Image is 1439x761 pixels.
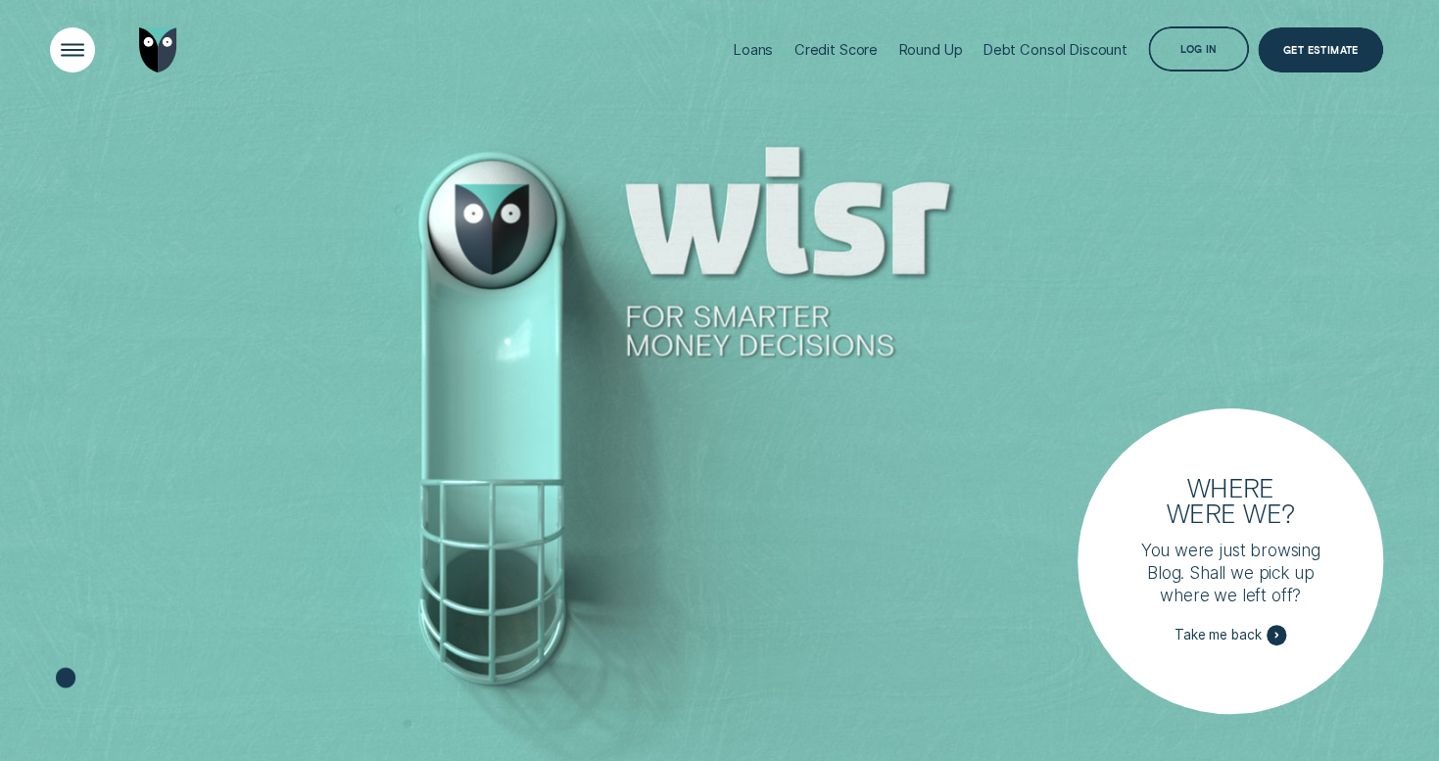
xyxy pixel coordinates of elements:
span: Take me back [1175,627,1261,643]
div: Round Up [898,41,962,59]
p: You were just browsing Blog. Shall we pick up where we left off? [1129,539,1331,607]
a: Where were we?You were just browsing Blog. Shall we pick up where we left off?Take me back [1078,408,1384,715]
button: Log in [1148,26,1249,71]
a: Get Estimate [1258,27,1383,72]
img: Wisr [139,27,177,72]
div: Credit Score [794,41,878,59]
div: Loans [734,41,773,59]
button: Open Menu [50,27,95,72]
div: Debt Consol Discount [983,41,1127,59]
h3: Where were we? [1156,475,1304,525]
